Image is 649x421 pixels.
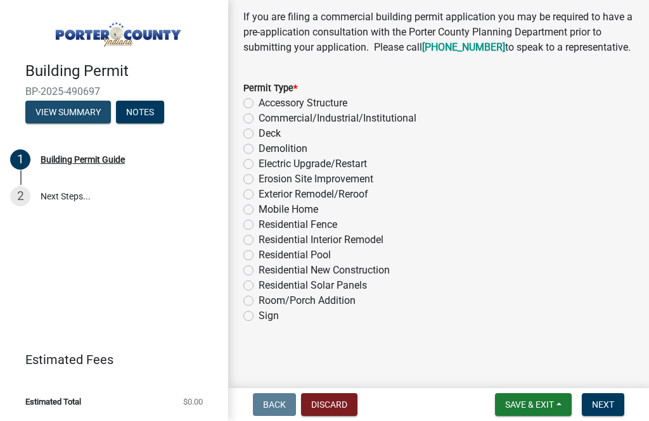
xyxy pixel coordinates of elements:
span: BP-2025-490697 [25,85,203,97]
label: Room/Porch Addition [259,293,356,308]
button: View Summary [25,101,111,123]
label: Accessory Structure [259,96,347,111]
label: Commercial/Industrial/Institutional [259,111,416,126]
div: 1 [10,149,30,170]
h4: Building Permit [25,62,218,80]
label: Erosion Site Improvement [259,172,373,187]
span: Save & Exit [505,399,554,410]
label: Sign [259,308,279,324]
a: [PHONE_NUMBER] [422,41,505,53]
label: Residential Interior Remodel [259,232,383,248]
img: Porter County, Indiana [25,13,208,49]
button: Back [253,393,296,416]
div: 2 [10,186,30,206]
wm-modal-confirm: Notes [116,108,164,118]
button: Discard [301,393,357,416]
button: Save & Exit [495,393,572,416]
wm-modal-confirm: Summary [25,108,111,118]
label: Residential New Construction [259,263,390,278]
span: Estimated Total [25,398,81,406]
p: If you are filing a commercial building permit application you may be required to have a pre-appl... [243,9,634,55]
label: Demolition [259,141,307,156]
label: Mobile Home [259,202,318,217]
span: Next [592,399,614,410]
span: Back [263,399,286,410]
button: Notes [116,101,164,123]
label: Exterior Remodel/Reroof [259,187,368,202]
span: $0.00 [183,398,203,406]
label: Residential Pool [259,248,331,263]
label: Electric Upgrade/Restart [259,156,367,172]
label: Deck [259,126,281,141]
label: Residential Fence [259,217,337,232]
div: Building Permit Guide [41,155,125,164]
label: Residential Solar Panels [259,278,367,293]
a: Estimated Fees [10,347,208,372]
button: Next [582,393,624,416]
label: Permit Type [243,84,297,93]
